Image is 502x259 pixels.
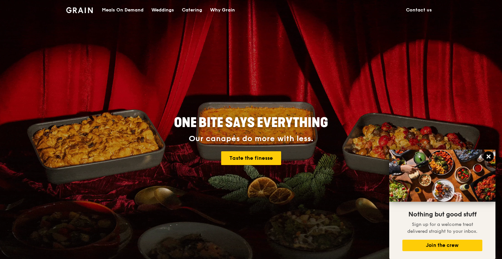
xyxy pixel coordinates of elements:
img: DSC07876-Edit02-Large.jpeg [389,150,495,202]
div: Why Grain [210,0,235,20]
button: Close [483,151,494,162]
a: Weddings [147,0,178,20]
div: Meals On Demand [102,0,144,20]
a: Why Grain [206,0,239,20]
a: Taste the finesse [221,151,281,165]
div: Catering [182,0,202,20]
button: Join the crew [402,240,482,251]
span: Sign up for a welcome treat delivered straight to your inbox. [407,222,477,234]
span: Nothing but good stuff [408,211,476,218]
span: ONE BITE SAYS EVERYTHING [174,115,328,131]
img: Grain [66,7,93,13]
a: Catering [178,0,206,20]
div: Weddings [151,0,174,20]
a: Contact us [402,0,436,20]
div: Our canapés do more with less. [133,134,369,143]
